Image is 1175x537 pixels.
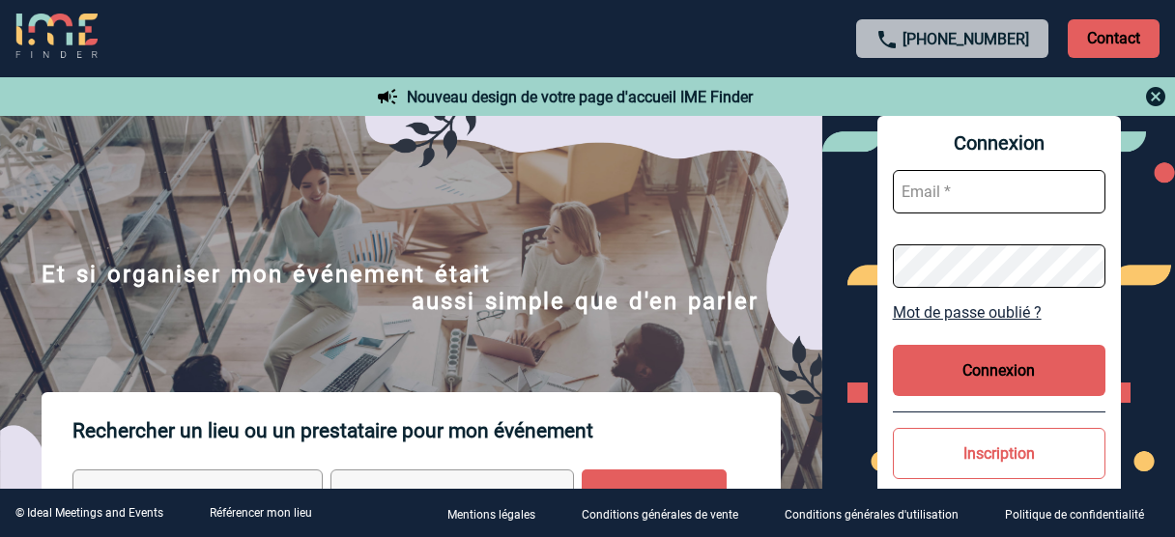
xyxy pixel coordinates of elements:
a: Conditions générales de vente [566,504,769,523]
a: Politique de confidentialité [989,504,1175,523]
input: Rechercher [582,469,727,523]
a: Référencer mon lieu [210,506,312,520]
input: Email * [893,170,1105,213]
p: Politique de confidentialité [1005,508,1144,522]
button: Connexion [893,345,1105,396]
div: © Ideal Meetings and Events [15,506,163,520]
span: Connexion [893,131,1105,155]
a: Mentions légales [432,504,566,523]
a: Conditions générales d'utilisation [769,504,989,523]
button: Inscription [893,428,1105,479]
img: call-24-px.png [875,28,899,51]
p: Conditions générales d'utilisation [785,508,959,522]
p: Conditions générales de vente [582,508,738,522]
p: Mentions légales [447,508,535,522]
p: Rechercher un lieu ou un prestataire pour mon événement [72,392,781,469]
p: Contact [1068,19,1160,58]
a: [PHONE_NUMBER] [903,30,1029,48]
a: Mot de passe oublié ? [893,303,1105,322]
